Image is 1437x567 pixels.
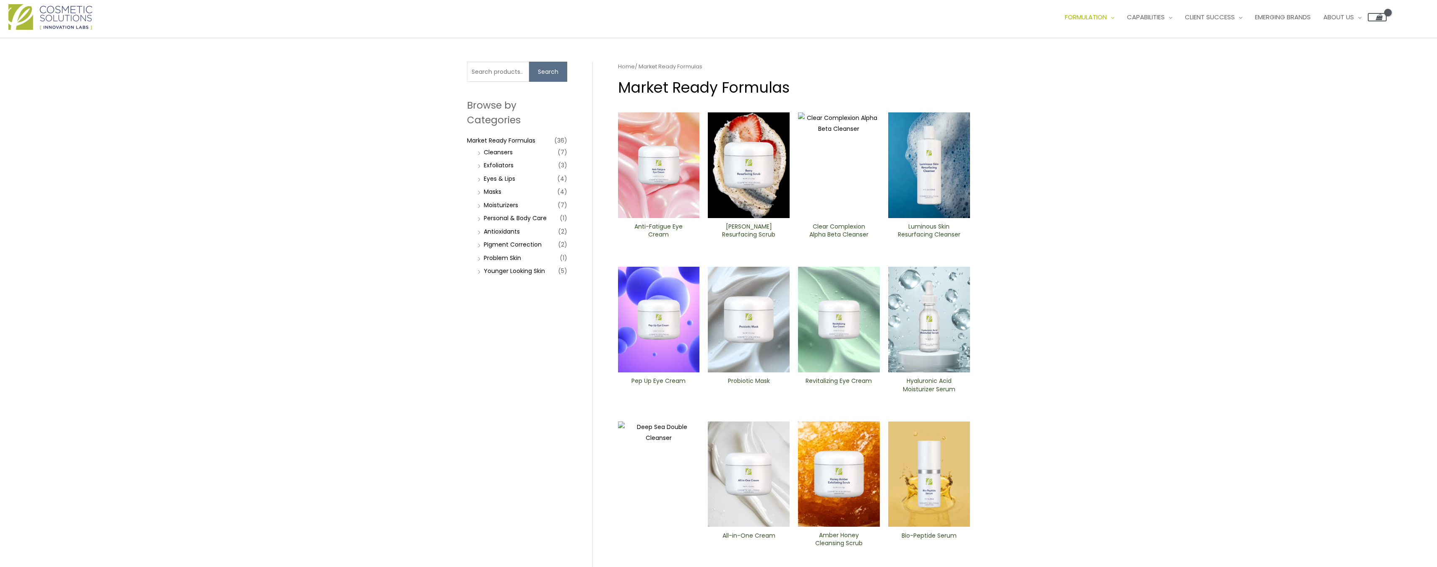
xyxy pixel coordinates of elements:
[1255,13,1311,21] span: Emerging Brands
[557,186,567,198] span: (4)
[805,377,873,393] h2: Revitalizing ​Eye Cream
[888,421,970,527] img: Bio-Peptide ​Serum
[618,62,635,70] a: Home
[888,112,970,218] img: Luminous Skin Resurfacing ​Cleanser
[715,223,782,242] a: [PERSON_NAME] Resurfacing Scrub
[798,112,880,218] img: Clear Complexion Alpha Beta ​Cleanser
[895,223,963,239] h2: Luminous Skin Resurfacing ​Cleanser
[1121,5,1179,30] a: Capabilities
[558,226,567,237] span: (2)
[1065,13,1107,21] span: Formulation
[560,212,567,224] span: (1)
[715,532,782,551] a: All-in-One ​Cream
[558,265,567,277] span: (5)
[484,214,547,222] a: Personal & Body Care
[708,267,790,372] img: Probiotic Mask
[484,240,542,249] a: PIgment Correction
[618,62,970,72] nav: Breadcrumb
[625,223,692,242] a: Anti-Fatigue Eye Cream
[560,252,567,264] span: (1)
[484,227,520,236] a: Antioxidants
[1249,5,1317,30] a: Emerging Brands
[1127,13,1165,21] span: Capabilities
[1052,5,1387,30] nav: Site Navigation
[1368,13,1387,21] a: View Shopping Cart, empty
[888,267,970,372] img: Hyaluronic moisturizer Serum
[625,223,692,239] h2: Anti-Fatigue Eye Cream
[484,174,515,183] a: Eyes & Lips
[529,62,567,82] button: Search
[798,267,880,372] img: Revitalizing ​Eye Cream
[708,421,790,527] img: All In One Cream
[715,532,782,548] h2: All-in-One ​Cream
[895,532,963,548] h2: Bio-Peptide ​Serum
[715,377,782,396] a: Probiotic Mask
[558,199,567,211] span: (7)
[484,148,513,156] a: Cleansers
[625,377,692,396] a: Pep Up Eye Cream
[708,112,790,218] img: Berry Resurfacing Scrub
[467,98,567,127] h2: Browse by Categories
[558,159,567,171] span: (3)
[467,62,529,82] input: Search products…
[805,223,873,239] h2: Clear Complexion Alpha Beta ​Cleanser
[625,377,692,393] h2: Pep Up Eye Cream
[805,531,873,550] a: Amber Honey Cleansing Scrub
[484,201,518,209] a: Moisturizers
[618,267,700,372] img: Pep Up Eye Cream
[805,531,873,547] h2: Amber Honey Cleansing Scrub
[484,267,545,275] a: Younger Looking Skin
[895,223,963,242] a: Luminous Skin Resurfacing ​Cleanser
[715,223,782,239] h2: [PERSON_NAME] Resurfacing Scrub
[805,223,873,242] a: Clear Complexion Alpha Beta ​Cleanser
[557,173,567,185] span: (4)
[1179,5,1249,30] a: Client Success
[618,77,970,98] h1: Market Ready Formulas
[618,112,700,218] img: Anti Fatigue Eye Cream
[1185,13,1235,21] span: Client Success
[8,4,92,30] img: Cosmetic Solutions Logo
[484,161,514,169] a: Exfoliators
[895,532,963,551] a: Bio-Peptide ​Serum
[1317,5,1368,30] a: About Us
[484,254,521,262] a: Problem Skin
[467,136,535,145] a: Market Ready Formulas
[895,377,963,396] a: Hyaluronic Acid Moisturizer Serum
[558,146,567,158] span: (7)
[554,135,567,146] span: (36)
[895,377,963,393] h2: Hyaluronic Acid Moisturizer Serum
[798,421,880,527] img: Amber Honey Cleansing Scrub
[558,239,567,250] span: (2)
[484,187,501,196] a: Masks
[1059,5,1121,30] a: Formulation
[805,377,873,396] a: Revitalizing ​Eye Cream
[1323,13,1354,21] span: About Us
[715,377,782,393] h2: Probiotic Mask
